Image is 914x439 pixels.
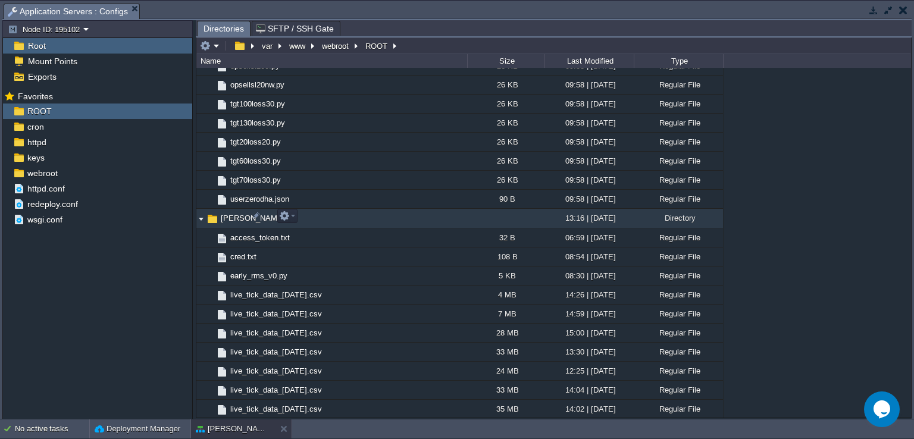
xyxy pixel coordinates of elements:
[544,266,634,285] div: 08:30 | [DATE]
[228,80,286,90] a: opsellsl20nw.py
[544,152,634,170] div: 09:58 | [DATE]
[544,286,634,304] div: 14:26 | [DATE]
[634,400,723,418] div: Regular File
[25,106,54,117] a: ROOT
[467,324,544,342] div: 28 MB
[26,71,58,82] span: Exports
[206,95,215,113] img: AMDAwAAAACH5BAEAAAAALAAAAAABAAEAAAICRAEAOw==
[544,247,634,266] div: 08:54 | [DATE]
[467,266,544,285] div: 5 KB
[634,247,723,266] div: Regular File
[25,183,67,194] a: httpd.conf
[206,266,215,285] img: AMDAwAAAACH5BAEAAAAALAAAAAABAAEAAAICRAEAOw==
[228,271,289,281] a: early_rms_v0.py
[544,400,634,418] div: 14:02 | [DATE]
[467,247,544,266] div: 108 B
[219,213,287,223] a: [PERSON_NAME]
[634,305,723,323] div: Regular File
[196,209,206,228] img: AMDAwAAAACH5BAEAAAAALAAAAAABAAEAAAICRAEAOw==
[25,199,80,209] a: redeploy.conf
[206,133,215,151] img: AMDAwAAAACH5BAEAAAAALAAAAAABAAEAAAICRAEAOw==
[467,76,544,94] div: 26 KB
[634,286,723,304] div: Regular File
[215,98,228,111] img: AMDAwAAAACH5BAEAAAAALAAAAAABAAEAAAICRAEAOw==
[544,190,634,208] div: 09:58 | [DATE]
[228,366,324,376] span: live_tick_data_[DATE].csv
[544,209,634,227] div: 13:16 | [DATE]
[25,152,46,163] a: keys
[634,133,723,151] div: Regular File
[228,290,324,300] a: live_tick_data_[DATE].csv
[215,251,228,264] img: AMDAwAAAACH5BAEAAAAALAAAAAABAAEAAAICRAEAOw==
[206,228,215,247] img: AMDAwAAAACH5BAEAAAAALAAAAAABAAEAAAICRAEAOw==
[634,209,723,227] div: Directory
[544,343,634,361] div: 13:30 | [DATE]
[215,193,228,206] img: AMDAwAAAACH5BAEAAAAALAAAAAABAAEAAAICRAEAOw==
[634,171,723,189] div: Regular File
[228,309,324,319] a: live_tick_data_[DATE].csv
[544,381,634,399] div: 14:04 | [DATE]
[25,168,60,178] a: webroot
[544,228,634,247] div: 06:59 | [DATE]
[228,194,291,204] a: userzerodha.json
[26,56,79,67] a: Mount Points
[25,137,48,148] span: httpd
[467,171,544,189] div: 26 KB
[546,54,634,68] div: Last Modified
[228,328,324,338] span: live_tick_data_[DATE].csv
[634,362,723,380] div: Regular File
[467,305,544,323] div: 7 MB
[228,252,258,262] a: cred.txt
[228,118,287,128] a: tgt130loss30.py
[206,247,215,266] img: AMDAwAAAACH5BAEAAAAALAAAAAABAAEAAAICRAEAOw==
[364,40,390,51] button: ROOT
[206,114,215,132] img: AMDAwAAAACH5BAEAAAAALAAAAAABAAEAAAICRAEAOw==
[25,214,64,225] a: wsgi.conf
[206,400,215,418] img: AMDAwAAAACH5BAEAAAAALAAAAAABAAEAAAICRAEAOw==
[320,40,352,51] button: webroot
[198,54,467,68] div: Name
[634,190,723,208] div: Regular File
[467,114,544,132] div: 26 KB
[206,362,215,380] img: AMDAwAAAACH5BAEAAAAALAAAAAABAAEAAAICRAEAOw==
[634,95,723,113] div: Regular File
[634,324,723,342] div: Regular File
[26,40,48,51] a: Root
[228,156,283,166] a: tgt60loss30.py
[544,95,634,113] div: 09:58 | [DATE]
[206,343,215,361] img: AMDAwAAAACH5BAEAAAAALAAAAAABAAEAAAICRAEAOw==
[196,423,271,435] button: [PERSON_NAME]
[228,175,283,185] a: tgt70loss30.py
[228,385,324,395] a: live_tick_data_[DATE].csv
[206,190,215,208] img: AMDAwAAAACH5BAEAAAAALAAAAAABAAEAAAICRAEAOw==
[228,233,292,243] a: access_token.txt
[864,391,902,427] iframe: chat widget
[544,324,634,342] div: 15:00 | [DATE]
[15,419,89,438] div: No active tasks
[634,266,723,285] div: Regular File
[215,346,228,359] img: AMDAwAAAACH5BAEAAAAALAAAAAABAAEAAAICRAEAOw==
[467,228,544,247] div: 32 B
[215,327,228,340] img: AMDAwAAAACH5BAEAAAAALAAAAAABAAEAAAICRAEAOw==
[25,121,46,132] span: cron
[206,152,215,170] img: AMDAwAAAACH5BAEAAAAALAAAAAABAAEAAAICRAEAOw==
[544,114,634,132] div: 09:58 | [DATE]
[228,404,324,414] a: live_tick_data_[DATE].csv
[228,137,283,147] span: tgt20loss20.py
[228,347,324,357] a: live_tick_data_[DATE].csv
